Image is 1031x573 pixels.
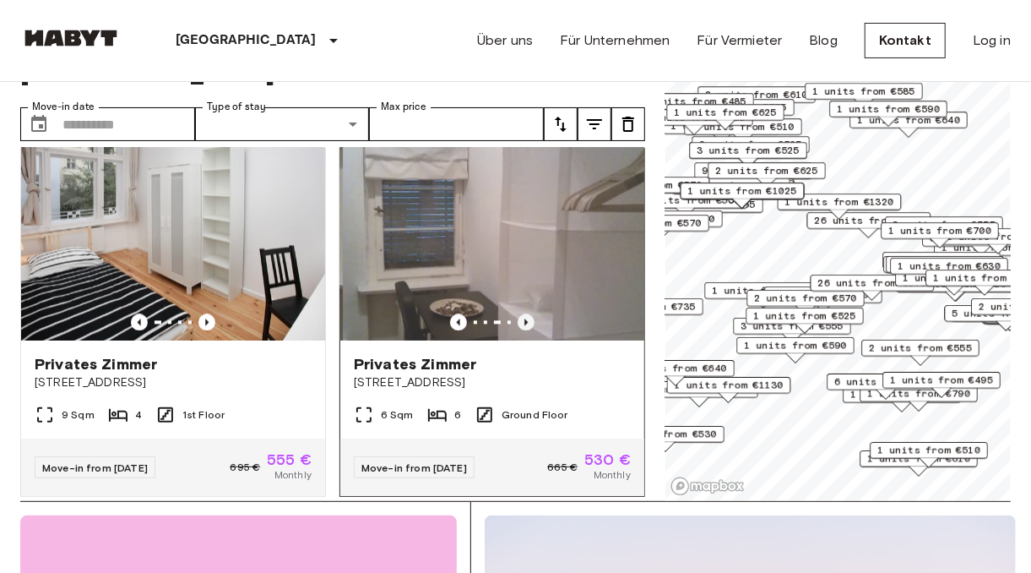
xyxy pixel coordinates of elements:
[35,354,157,374] span: Privates Zimmer
[684,100,787,115] span: 3 units from €555
[883,256,1001,282] div: Map marker
[818,276,927,291] span: 26 units from €575
[860,450,978,477] div: Map marker
[705,87,808,102] span: 2 units from €610
[32,100,95,114] label: Move-in date
[381,407,414,423] span: 6 Sqm
[666,104,784,130] div: Map marker
[611,107,645,141] button: tune
[870,442,988,468] div: Map marker
[689,142,807,168] div: Map marker
[131,314,148,330] button: Previous image
[518,314,534,330] button: Previous image
[675,378,784,393] span: 1 units from €1130
[888,223,991,238] span: 1 units from €700
[624,361,727,376] span: 1 units from €640
[20,30,122,46] img: Habyt
[778,194,902,220] div: Map marker
[812,84,915,99] span: 1 units from €585
[182,407,225,423] span: 1st Floor
[547,460,578,475] span: 665 €
[560,30,670,51] a: Für Unternehmen
[612,211,715,226] span: 3 units from €690
[890,373,993,388] span: 1 units from €495
[688,183,797,199] span: 1 units from €1025
[746,290,865,316] div: Map marker
[754,291,857,306] span: 2 units from €570
[867,451,970,467] span: 1 units from €610
[354,374,631,391] span: [STREET_ADDRESS]
[62,407,95,423] span: 9 Sqm
[667,377,791,403] div: Map marker
[973,30,1011,51] a: Log in
[176,30,317,51] p: [GEOGRAPHIC_DATA]
[381,100,426,114] label: Max price
[674,105,777,120] span: 1 units from €625
[885,216,1003,243] div: Map marker
[361,461,467,474] span: Move-in from [DATE]
[42,461,148,474] span: Move-in from [DATE]
[207,100,266,114] label: Type of stay
[594,467,631,483] span: Monthly
[815,213,924,228] span: 26 units from €530
[857,112,960,128] span: 1 units from €640
[584,452,631,467] span: 530 €
[785,194,894,210] span: 1 units from €1320
[827,374,945,400] div: Map marker
[882,252,1001,278] div: Map marker
[198,314,215,330] button: Previous image
[135,407,142,423] span: 4
[708,162,826,188] div: Map marker
[454,407,461,423] span: 6
[715,163,818,178] span: 2 units from €625
[616,360,735,386] div: Map marker
[692,136,810,162] div: Map marker
[702,163,805,178] span: 9 units from €585
[807,212,931,238] div: Map marker
[606,426,724,452] div: Map marker
[861,340,979,366] div: Map marker
[502,407,568,423] span: Ground Floor
[744,338,847,353] span: 1 units from €590
[697,86,816,112] div: Map marker
[741,319,844,334] span: 3 units from €555
[834,374,937,390] span: 6 units from €590
[636,93,754,119] div: Map marker
[20,137,326,497] a: Marketing picture of unit DE-01-232-03MPrevious imagePrevious imagePrivates Zimmer[STREET_ADDRESS...
[267,452,312,467] span: 555 €
[764,286,882,313] div: Map marker
[809,30,838,51] a: Blog
[699,137,802,152] span: 3 units from €525
[22,107,56,141] button: Choose date
[704,282,822,308] div: Map marker
[694,162,812,188] div: Map marker
[733,318,851,344] div: Map marker
[805,83,923,109] div: Map marker
[274,467,312,483] span: Monthly
[230,460,260,475] span: 695 €
[354,354,476,374] span: Privates Zimmer
[697,143,800,158] span: 3 units from €525
[772,287,875,303] span: 4 units from €605
[890,253,993,268] span: 2 units from €645
[339,137,645,497] a: Previous imagePrevious imagePrivates Zimmer[STREET_ADDRESS]6 Sqm6Ground FloorMove-in from [DATE]6...
[477,30,533,51] a: Über uns
[865,23,946,58] a: Kontakt
[599,216,702,231] span: 1 units from €570
[692,119,795,134] span: 2 units from €510
[881,222,999,248] div: Map marker
[343,138,647,341] img: Marketing picture of unit DE-01-029-01M
[829,101,947,127] div: Map marker
[712,283,815,298] span: 1 units from €725
[544,107,578,141] button: tune
[697,30,782,51] a: Für Vermieter
[893,257,996,272] span: 1 units from €640
[681,183,805,209] div: Map marker
[35,374,312,391] span: [STREET_ADDRESS]
[614,427,717,442] span: 3 units from €530
[593,299,696,314] span: 1 units from €735
[578,107,611,141] button: tune
[811,275,935,301] div: Map marker
[665,9,1011,501] canvas: Map
[886,256,1004,282] div: Map marker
